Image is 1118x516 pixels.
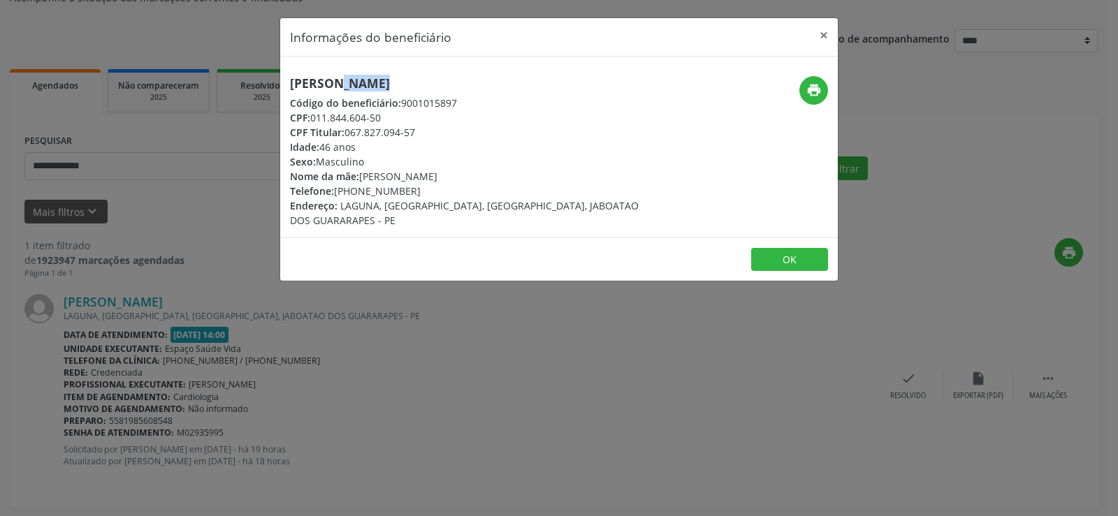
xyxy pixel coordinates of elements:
[290,170,359,183] span: Nome da mãe:
[290,96,642,110] div: 9001015897
[290,110,642,125] div: 011.844.604-50
[751,248,828,272] button: OK
[290,154,642,169] div: Masculino
[290,125,642,140] div: 067.827.094-57
[290,140,642,154] div: 46 anos
[290,199,639,227] span: LAGUNA, [GEOGRAPHIC_DATA], [GEOGRAPHIC_DATA], JABOATAO DOS GUARARAPES - PE
[290,111,310,124] span: CPF:
[290,169,642,184] div: [PERSON_NAME]
[290,28,451,46] h5: Informações do beneficiário
[290,96,401,110] span: Código do beneficiário:
[290,76,642,91] h5: [PERSON_NAME]
[290,155,316,168] span: Sexo:
[806,82,822,98] i: print
[290,184,334,198] span: Telefone:
[810,18,838,52] button: Close
[290,140,319,154] span: Idade:
[290,126,344,139] span: CPF Titular:
[290,199,337,212] span: Endereço:
[290,184,642,198] div: [PHONE_NUMBER]
[799,76,828,105] button: print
